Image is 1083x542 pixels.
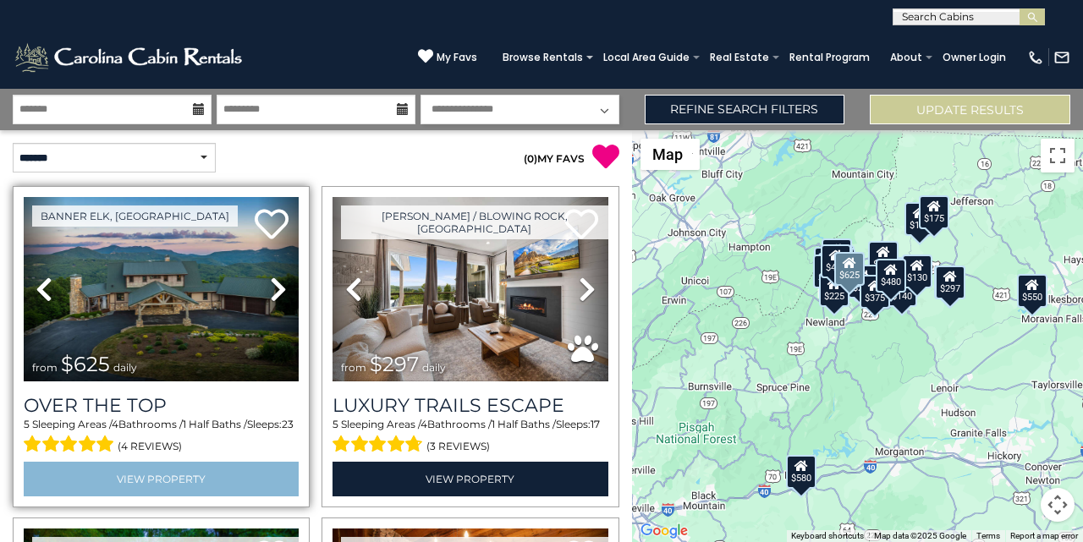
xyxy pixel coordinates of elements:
button: Toggle fullscreen view [1041,139,1075,172]
img: Google [636,520,692,542]
a: Report a map error [1010,531,1078,540]
button: Keyboard shortcuts [791,530,864,542]
div: $297 [936,266,966,299]
a: Banner Elk, [GEOGRAPHIC_DATA] [32,205,238,227]
a: My Favs [418,48,477,66]
button: Map camera controls [1041,488,1075,522]
span: ( ) [524,152,537,165]
button: Update Results [870,95,1070,124]
div: $175 [904,202,935,236]
a: Add to favorites [255,207,289,244]
span: $625 [61,352,110,376]
span: daily [422,361,446,374]
span: 23 [282,418,294,430]
a: Over The Top [24,394,299,417]
div: Sleeping Areas / Bathrooms / Sleeps: [24,417,299,457]
div: $175 [919,194,949,228]
span: daily [113,361,137,374]
div: $125 [822,238,852,271]
a: Luxury Trails Escape [333,394,607,417]
img: White-1-2.png [13,41,247,74]
span: 0 [527,152,534,165]
a: About [882,46,931,69]
a: Rental Program [781,46,878,69]
img: thumbnail_167153549.jpeg [24,197,299,381]
button: Change map style [640,139,700,170]
span: 17 [591,418,600,430]
span: 4 [421,418,427,430]
div: $130 [902,255,932,288]
div: $140 [887,272,917,306]
div: $230 [814,254,844,287]
span: 1 Half Baths / [183,418,247,430]
div: $349 [868,241,899,275]
div: $425 [821,244,851,277]
a: Browse Rentals [494,46,591,69]
a: Refine Search Filters [645,95,845,124]
a: Local Area Guide [595,46,698,69]
span: from [32,361,58,374]
img: phone-regular-white.png [1027,49,1044,66]
span: $297 [370,352,419,376]
div: $580 [787,454,817,488]
a: View Property [333,462,607,496]
span: (4 reviews) [118,435,182,457]
div: $480 [876,258,906,292]
span: Map data ©2025 Google [874,531,966,540]
span: (3 reviews) [426,435,490,457]
span: from [341,361,366,374]
div: Sleeping Areas / Bathrooms / Sleeps: [333,417,607,457]
a: Real Estate [701,46,778,69]
div: $625 [834,252,865,286]
a: Open this area in Google Maps (opens a new window) [636,520,692,542]
a: Terms (opens in new tab) [976,531,1000,540]
a: [PERSON_NAME] / Blowing Rock, [GEOGRAPHIC_DATA] [341,205,607,239]
div: $375 [860,274,891,308]
span: 4 [112,418,118,430]
img: mail-regular-white.png [1053,49,1070,66]
span: 5 [333,418,338,430]
span: Map [652,145,683,163]
img: thumbnail_168695581.jpeg [333,197,607,381]
a: View Property [24,462,299,496]
span: 5 [24,418,30,430]
span: 1 Half Baths / [492,418,556,430]
span: My Favs [437,50,477,65]
div: $225 [820,273,850,307]
a: (0)MY FAVS [524,152,585,165]
div: $550 [1017,273,1047,307]
a: Owner Login [934,46,1014,69]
